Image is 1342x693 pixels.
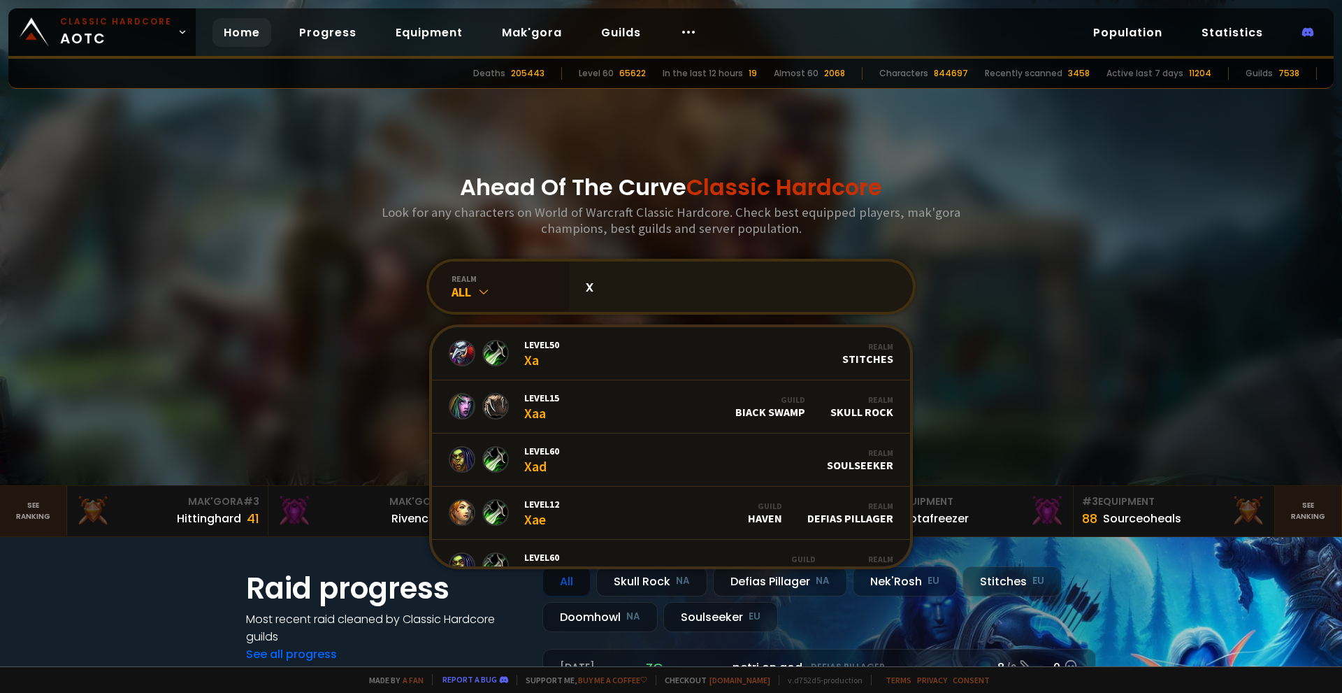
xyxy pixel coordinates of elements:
[816,574,830,588] small: NA
[686,171,882,203] span: Classic Hardcore
[361,675,424,685] span: Made by
[842,341,893,366] div: Stitches
[1082,494,1266,509] div: Equipment
[524,338,559,369] div: Xa
[384,18,474,47] a: Equipment
[246,646,337,662] a: See all progress
[886,675,911,685] a: Terms
[807,501,893,511] div: Realm
[841,554,893,578] div: Nek'Rosh
[962,566,1062,596] div: Stitches
[830,394,893,419] div: Skull Rock
[243,494,259,508] span: # 3
[524,445,559,457] span: Level 60
[822,659,903,676] span: Clunked
[735,394,805,405] div: Guild
[452,273,569,284] div: realm
[524,338,559,351] span: Level 50
[524,392,559,422] div: Xaa
[842,341,893,352] div: Realm
[953,675,990,685] a: Consent
[432,327,910,380] a: Level50XaRealmStitches
[376,204,966,236] h3: Look for any characters on World of Warcraft Classic Hardcore. Check best equipped players, mak'g...
[288,18,368,47] a: Progress
[748,501,782,511] div: Guild
[735,394,805,419] div: bIack swamp
[391,510,435,527] div: Rivench
[619,67,646,80] div: 65622
[246,566,526,610] h1: Raid progress
[542,649,1096,686] a: [DATE]zgpetri on godDefias Pillager8 /90
[656,659,749,676] span: Mullitrash
[934,67,968,80] div: 844697
[807,501,893,525] div: Defias Pillager
[709,675,770,685] a: [DOMAIN_NAME]
[247,509,259,528] div: 41
[460,171,882,204] h1: Ahead Of The Curve
[879,67,928,80] div: Characters
[268,486,470,536] a: Mak'Gora#2Rivench100
[1074,486,1275,536] a: #3Equipment88Sourceoheals
[277,494,461,509] div: Mak'Gora
[626,610,640,624] small: NA
[827,448,893,458] div: Realm
[663,602,778,632] div: Soulseeker
[246,610,526,645] h4: Most recent raid cleaned by Classic Hardcore guilds
[1106,67,1183,80] div: Active last 7 days
[774,67,818,80] div: Almost 60
[578,675,647,685] a: Buy me a coffee
[511,67,544,80] div: 205443
[590,18,652,47] a: Guilds
[432,487,910,540] a: Level12XaeGuildHAVENRealmDefias Pillager
[1278,67,1299,80] div: 7538
[877,662,903,676] small: 86.6k
[1006,661,1059,675] span: See details
[1190,18,1274,47] a: Statistics
[524,551,559,564] span: Level 60
[827,448,893,472] div: Soulseeker
[452,284,569,300] div: All
[985,67,1062,80] div: Recently scanned
[749,67,757,80] div: 19
[1082,18,1174,47] a: Population
[60,15,172,49] span: AOTC
[596,566,707,596] div: Skull Rock
[491,18,573,47] a: Mak'gora
[577,262,896,312] input: Search a character...
[1082,494,1098,508] span: # 3
[881,494,1065,509] div: Equipment
[177,510,241,527] div: Hittinghard
[872,486,1074,536] a: #2Equipment88Notafreezer
[524,498,559,510] span: Level 12
[713,566,847,596] div: Defias Pillager
[524,445,559,475] div: Xad
[75,494,259,509] div: Mak'Gora
[902,510,969,527] div: Notafreezer
[542,566,591,596] div: All
[8,8,196,56] a: Classic HardcoreAOTC
[779,675,863,685] span: v. d752d5 - production
[403,675,424,685] a: a fan
[542,602,658,632] div: Doomhowl
[524,498,559,528] div: Xae
[763,554,816,564] div: Guild
[60,15,172,28] small: Classic Hardcore
[432,380,910,434] a: Level15XaaGuildbIack swampRealmSkull Rock
[1246,67,1273,80] div: Guilds
[763,554,816,578] div: Infamous
[442,674,497,685] a: Report a bug
[579,67,614,80] div: Level 60
[1103,510,1181,527] div: Sourceoheals
[524,551,559,581] div: Xad
[663,67,743,80] div: In the last 12 hours
[656,675,770,685] span: Checkout
[1068,67,1090,80] div: 3458
[719,662,749,676] small: 313.3k
[67,486,268,536] a: Mak'Gora#3Hittinghard41
[676,574,690,588] small: NA
[212,18,271,47] a: Home
[517,675,647,685] span: Support me,
[1032,574,1044,588] small: EU
[473,67,505,80] div: Deaths
[1275,486,1342,536] a: Seeranking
